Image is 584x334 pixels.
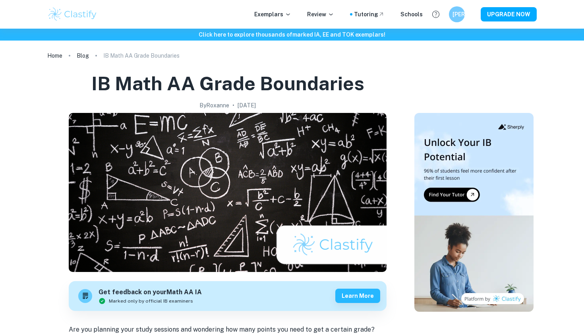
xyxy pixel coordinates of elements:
[47,50,62,61] a: Home
[449,6,465,22] button: [PERSON_NAME]
[69,281,387,311] a: Get feedback on yourMath AA IAMarked only by official IB examinersLearn more
[99,287,202,297] h6: Get feedback on your Math AA IA
[307,10,334,19] p: Review
[91,71,364,96] h1: IB Math AA Grade Boundaries
[47,6,98,22] img: Clastify logo
[109,297,193,305] span: Marked only by official IB examiners
[414,113,534,312] img: Thumbnail
[103,51,180,60] p: IB Math AA Grade Boundaries
[77,50,89,61] a: Blog
[69,113,387,272] img: IB Math AA Grade Boundaries cover image
[481,7,537,21] button: UPGRADE NOW
[429,8,443,21] button: Help and Feedback
[238,101,256,110] h2: [DATE]
[335,289,380,303] button: Learn more
[354,10,385,19] a: Tutoring
[400,10,423,19] a: Schools
[453,10,462,19] h6: [PERSON_NAME]
[232,101,234,110] p: •
[254,10,291,19] p: Exemplars
[199,101,229,110] h2: By Roxanne
[2,30,582,39] h6: Click here to explore thousands of marked IA, EE and TOK exemplars !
